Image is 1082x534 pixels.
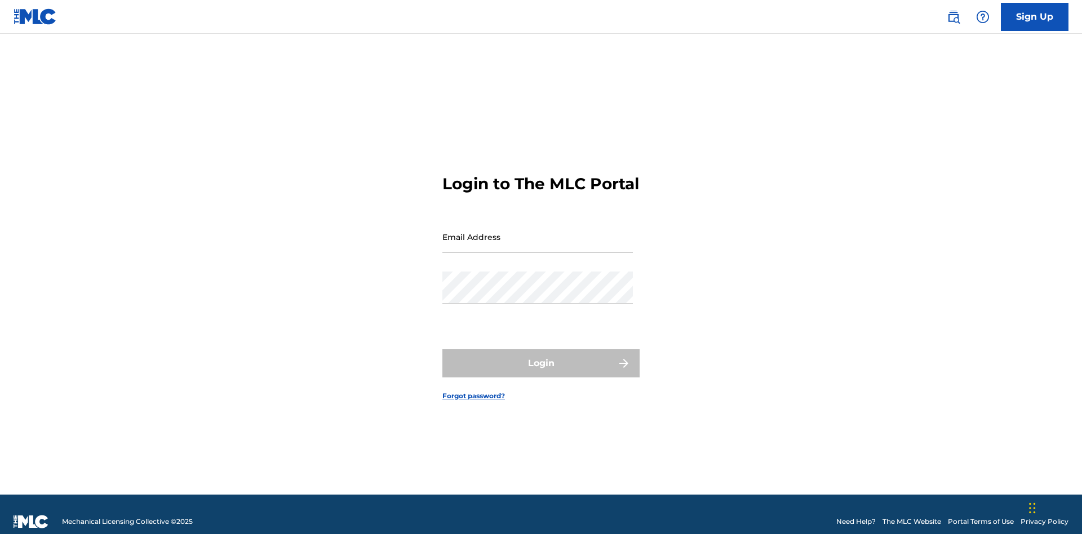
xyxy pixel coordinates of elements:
a: Need Help? [836,517,876,527]
a: Sign Up [1001,3,1068,31]
img: logo [14,515,48,528]
h3: Login to The MLC Portal [442,174,639,194]
img: search [947,10,960,24]
a: Privacy Policy [1021,517,1068,527]
a: Portal Terms of Use [948,517,1014,527]
div: Help [972,6,994,28]
img: help [976,10,990,24]
div: Drag [1029,491,1036,525]
a: Public Search [942,6,965,28]
iframe: Chat Widget [1026,480,1082,534]
span: Mechanical Licensing Collective © 2025 [62,517,193,527]
img: MLC Logo [14,8,57,25]
a: Forgot password? [442,391,505,401]
a: The MLC Website [883,517,941,527]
